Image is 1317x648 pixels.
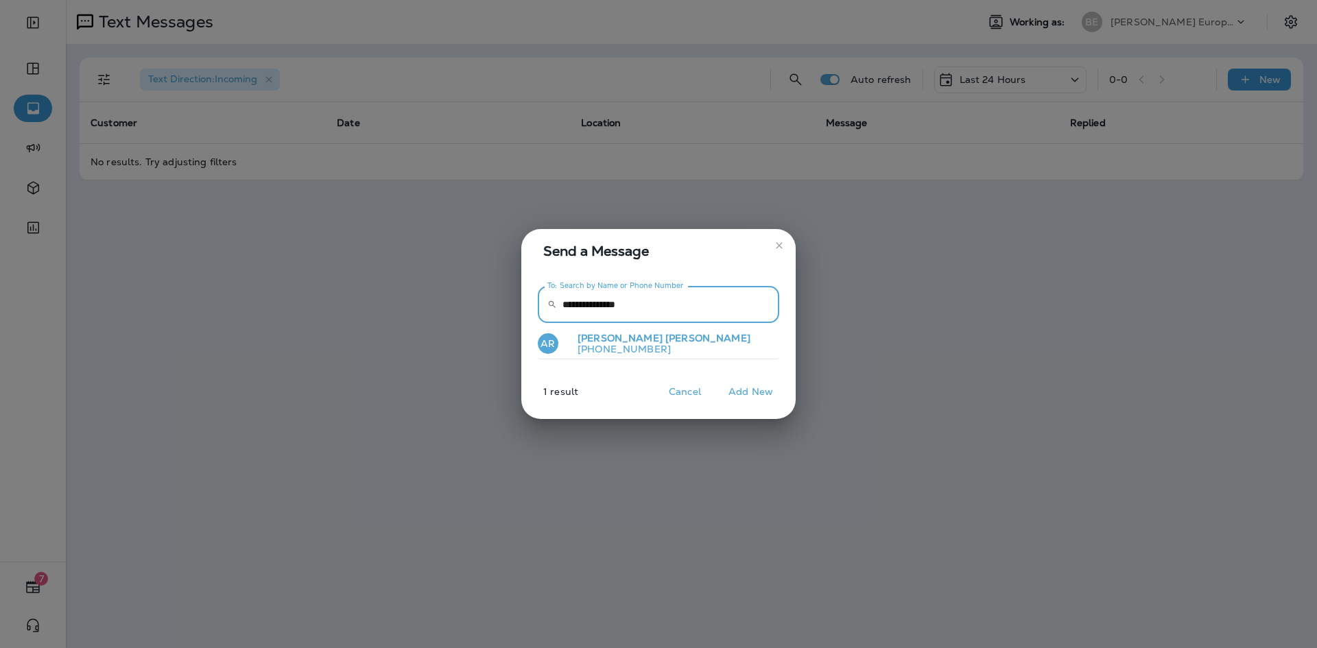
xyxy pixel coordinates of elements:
p: 1 result [516,386,578,408]
button: AR[PERSON_NAME] [PERSON_NAME][PHONE_NUMBER] [538,328,779,360]
button: Add New [722,381,780,403]
span: [PERSON_NAME] [665,332,750,344]
p: [PHONE_NUMBER] [567,344,750,355]
button: close [768,235,790,256]
button: Cancel [659,381,711,403]
label: To: Search by Name or Phone Number [547,280,684,291]
div: AR [538,333,558,354]
span: Send a Message [543,240,779,262]
span: [PERSON_NAME] [578,332,663,344]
